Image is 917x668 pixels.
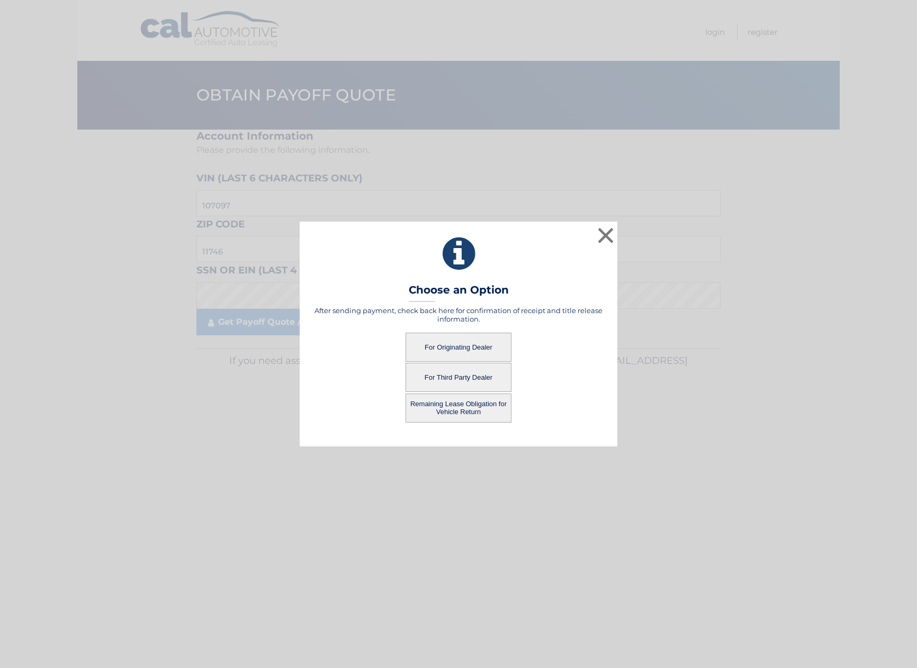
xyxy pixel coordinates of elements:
[406,394,511,423] button: Remaining Lease Obligation for Vehicle Return
[409,283,509,302] h3: Choose an Option
[595,225,616,246] button: ×
[313,306,604,323] h5: After sending payment, check back here for confirmation of receipt and title release information.
[406,363,511,392] button: For Third Party Dealer
[406,333,511,362] button: For Originating Dealer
